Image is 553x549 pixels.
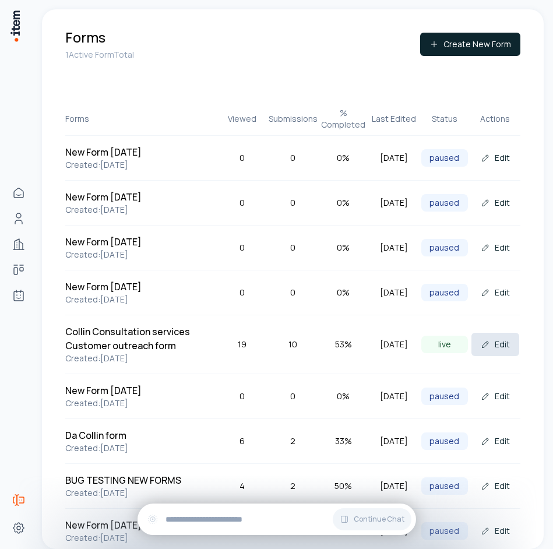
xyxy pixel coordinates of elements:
[421,477,468,495] div: paused
[318,196,369,209] div: 0 %
[65,397,217,409] p: Created: [DATE]
[65,113,217,125] div: Forms
[267,113,318,125] div: Submissions
[65,49,134,61] p: 1 Active Form Total
[65,28,134,47] h1: Forms
[138,504,416,535] div: Continue Chat
[217,152,267,164] div: 0
[65,473,217,487] h5: BUG TESTING NEW FORMS
[318,286,369,299] div: 0 %
[267,196,318,209] div: 0
[7,516,30,540] a: Settings
[217,390,267,403] div: 0
[267,338,318,351] div: 10
[65,442,217,454] p: Created: [DATE]
[65,294,217,305] p: Created: [DATE]
[217,435,267,448] div: 6
[7,181,30,205] a: Home
[65,383,217,397] h5: New Form [DATE]
[318,480,369,492] div: 50 %
[217,113,267,125] div: Viewed
[217,286,267,299] div: 0
[421,388,468,405] div: paused
[471,191,519,214] button: Edit
[65,204,217,216] p: Created: [DATE]
[421,284,468,301] div: paused
[9,9,21,43] img: Item Brain Logo
[369,196,420,209] div: [DATE]
[333,508,411,530] button: Continue Chat
[267,480,318,492] div: 2
[318,152,369,164] div: 0 %
[318,390,369,403] div: 0 %
[65,487,217,499] p: Created: [DATE]
[65,159,217,171] p: Created: [DATE]
[421,336,468,353] div: live
[369,286,420,299] div: [DATE]
[421,239,468,256] div: paused
[217,196,267,209] div: 0
[470,113,520,125] div: Actions
[419,113,470,125] div: Status
[318,241,369,254] div: 0 %
[369,113,420,125] div: Last Edited
[7,284,30,307] a: Agents
[217,241,267,254] div: 0
[7,258,30,281] a: Deals
[267,435,318,448] div: 2
[65,145,217,159] h5: New Form [DATE]
[369,390,420,403] div: [DATE]
[65,518,217,532] h5: New Form [DATE]
[65,353,217,364] p: Created: [DATE]
[7,207,30,230] a: People
[217,338,267,351] div: 19
[471,474,519,498] button: Edit
[421,194,468,212] div: paused
[318,338,369,351] div: 53 %
[65,249,217,261] p: Created: [DATE]
[421,149,468,167] div: paused
[7,233,30,256] a: Companies
[369,152,420,164] div: [DATE]
[471,430,519,453] button: Edit
[65,190,217,204] h5: New Form [DATE]
[421,522,468,540] div: paused
[369,435,420,448] div: [DATE]
[471,333,519,356] button: Edit
[471,385,519,408] button: Edit
[65,235,217,249] h5: New Form [DATE]
[267,241,318,254] div: 0
[65,280,217,294] h5: New Form [DATE]
[267,390,318,403] div: 0
[217,480,267,492] div: 4
[471,236,519,259] button: Edit
[318,435,369,448] div: 33 %
[420,33,520,56] button: Create New Form
[471,146,519,170] button: Edit
[65,325,217,353] h5: Collin Consultation services Customer outreach form
[369,241,420,254] div: [DATE]
[354,515,404,524] span: Continue Chat
[369,480,420,492] div: [DATE]
[421,432,468,450] div: paused
[267,286,318,299] div: 0
[318,107,369,131] div: % Completed
[267,152,318,164] div: 0
[65,428,217,442] h5: Da Collin form
[65,532,217,544] p: Created: [DATE]
[369,338,420,351] div: [DATE]
[7,488,30,512] a: Forms
[471,519,519,543] button: Edit
[471,281,519,304] button: Edit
